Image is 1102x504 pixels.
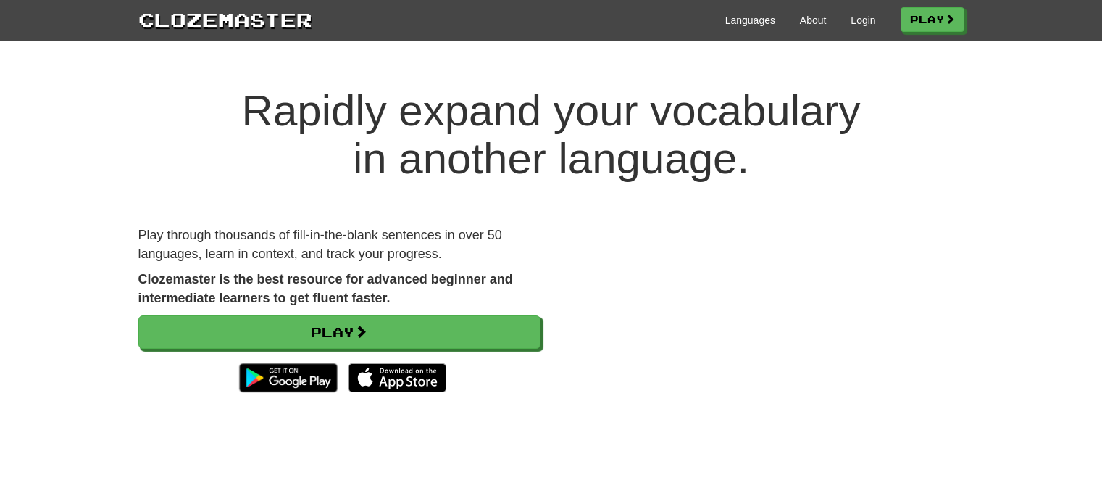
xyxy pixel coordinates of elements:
[348,363,446,392] img: Download_on_the_App_Store_Badge_US-UK_135x40-25178aeef6eb6b83b96f5f2d004eda3bffbb37122de64afbaef7...
[138,315,540,349] a: Play
[901,7,964,32] a: Play
[800,13,827,28] a: About
[138,272,513,305] strong: Clozemaster is the best resource for advanced beginner and intermediate learners to get fluent fa...
[851,13,875,28] a: Login
[232,356,344,400] img: Get it on Google Play
[725,13,775,28] a: Languages
[138,226,540,263] p: Play through thousands of fill-in-the-blank sentences in over 50 languages, learn in context, and...
[138,6,312,33] a: Clozemaster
